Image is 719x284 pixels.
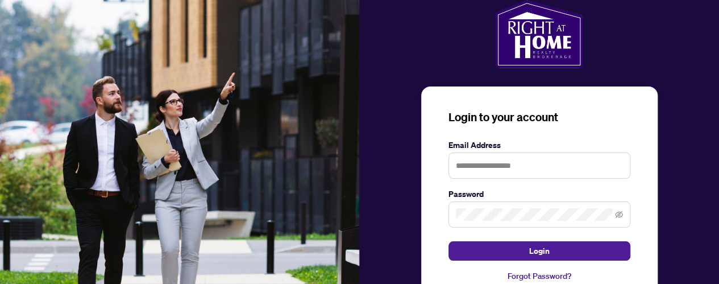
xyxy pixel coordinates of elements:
[448,139,630,151] label: Email Address
[448,241,630,261] button: Login
[448,270,630,282] a: Forgot Password?
[448,188,630,200] label: Password
[615,211,623,219] span: eye-invisible
[529,242,550,260] span: Login
[448,109,630,125] h3: Login to your account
